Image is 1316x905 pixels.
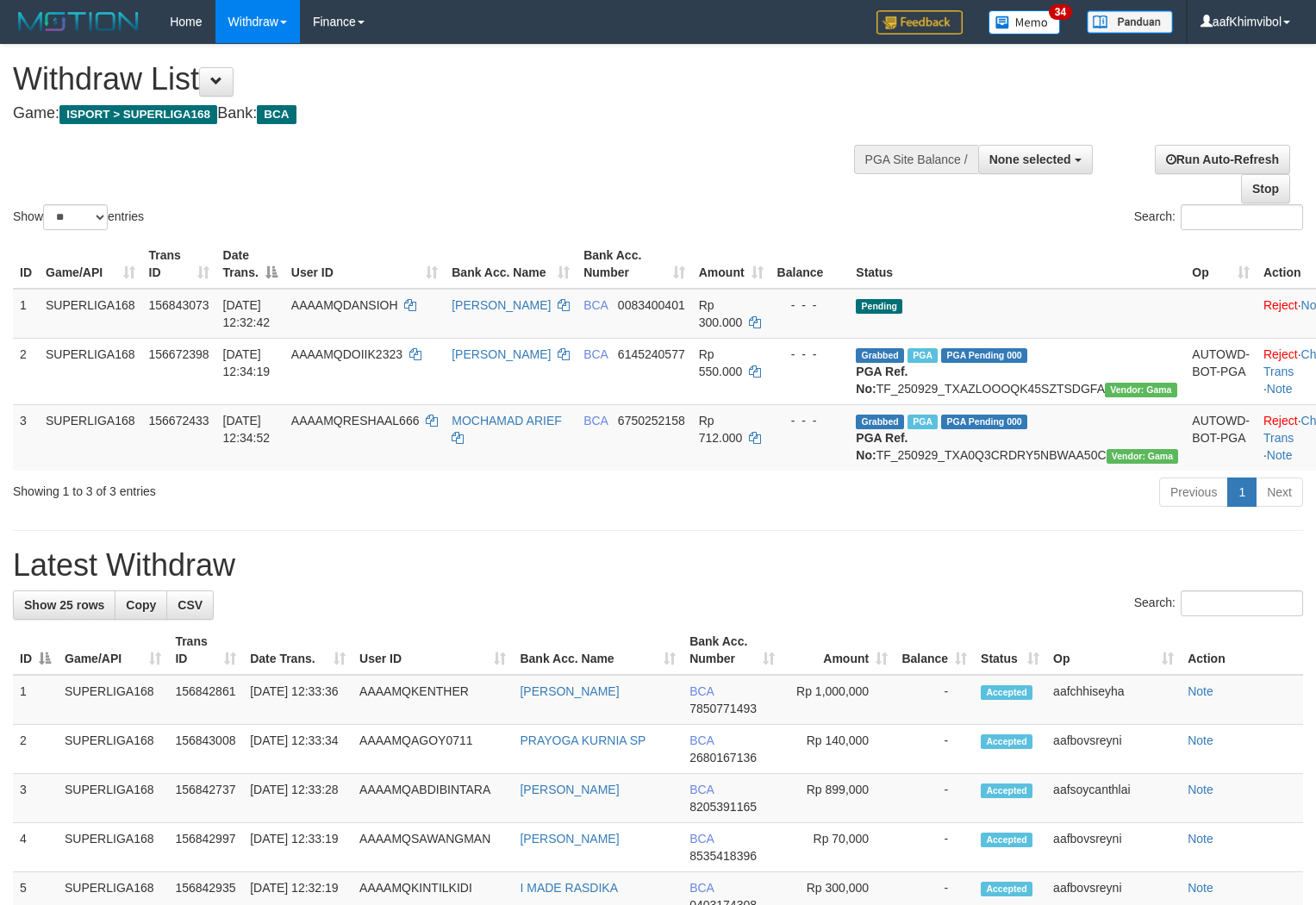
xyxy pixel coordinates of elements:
h4: Game: Bank: [13,105,860,122]
td: SUPERLIGA168 [39,289,142,339]
th: Game/API: activate to sort column ascending [39,240,142,289]
td: - [895,675,974,725]
th: Op: activate to sort column ascending [1185,240,1257,289]
a: Run Auto-Refresh [1155,145,1290,174]
a: [PERSON_NAME] [452,298,551,312]
span: Marked by aafsoycanthlai [907,415,938,429]
a: PRAYOGA KURNIA SP [520,733,646,747]
span: Rp 300.000 [699,298,743,329]
span: Grabbed [856,348,904,363]
img: MOTION_logo.png [13,9,144,34]
a: Note [1188,832,1213,846]
td: aafbovsreyni [1046,725,1181,774]
a: Note [1267,448,1293,462]
td: [DATE] 12:33:28 [243,774,352,823]
td: aafsoycanthlai [1046,774,1181,823]
span: Accepted [981,734,1032,749]
span: [DATE] 12:34:52 [223,414,271,445]
td: Rp 1,000,000 [782,675,895,725]
th: Action [1181,626,1303,675]
a: Next [1256,477,1303,507]
td: AAAAMQSAWANGMAN [352,823,513,872]
td: - [895,774,974,823]
th: Trans ID: activate to sort column ascending [142,240,216,289]
a: [PERSON_NAME] [520,783,619,796]
td: 3 [13,774,58,823]
td: 156842737 [168,774,243,823]
span: Accepted [981,833,1032,847]
th: ID: activate to sort column descending [13,626,58,675]
th: Trans ID: activate to sort column ascending [168,626,243,675]
a: Reject [1263,298,1298,312]
span: 34 [1049,4,1072,20]
span: [DATE] 12:32:42 [223,298,271,329]
b: PGA Ref. No: [856,431,907,462]
td: SUPERLIGA168 [39,404,142,471]
button: None selected [978,145,1093,174]
h1: Withdraw List [13,62,860,97]
span: Accepted [981,685,1032,700]
td: Rp 899,000 [782,774,895,823]
span: Copy 0083400401 to clipboard [618,298,685,312]
select: Showentries [43,204,108,230]
th: Balance: activate to sort column ascending [895,626,974,675]
a: Note [1267,382,1293,396]
td: aafbovsreyni [1046,823,1181,872]
span: AAAAMQDANSIOH [291,298,398,312]
td: 2 [13,725,58,774]
a: 1 [1227,477,1257,507]
a: Stop [1241,174,1290,203]
td: SUPERLIGA168 [39,338,142,404]
span: BCA [583,414,608,428]
span: BCA [689,783,714,796]
a: Note [1188,684,1213,698]
span: Copy 7850771493 to clipboard [689,702,757,715]
a: Copy [115,590,167,620]
span: BCA [583,298,608,312]
a: I MADE RASDIKA [520,881,618,895]
td: Rp 140,000 [782,725,895,774]
td: - [895,725,974,774]
td: [DATE] 12:33:36 [243,675,352,725]
span: Copy 6750252158 to clipboard [618,414,685,428]
span: BCA [257,105,296,124]
label: Search: [1134,590,1303,616]
span: Show 25 rows [24,598,104,612]
input: Search: [1181,204,1303,230]
span: 156672398 [149,347,209,361]
a: Reject [1263,414,1298,428]
td: TF_250929_TXAZLOOOQK45SZTSDGFA [849,338,1185,404]
th: Date Trans.: activate to sort column ascending [243,626,352,675]
td: AUTOWD-BOT-PGA [1185,338,1257,404]
a: Previous [1159,477,1228,507]
td: AUTOWD-BOT-PGA [1185,404,1257,471]
th: Status: activate to sort column ascending [974,626,1046,675]
span: BCA [689,881,714,895]
a: Note [1188,733,1213,747]
td: 1 [13,675,58,725]
td: 156843008 [168,725,243,774]
td: SUPERLIGA168 [58,823,168,872]
th: Bank Acc. Number: activate to sort column ascending [683,626,782,675]
span: AAAAMQDOIIK2323 [291,347,402,361]
td: TF_250929_TXA0Q3CRDRY5NBWAA50C [849,404,1185,471]
th: Balance [770,240,850,289]
span: Vendor URL: https://trx31.1velocity.biz [1107,449,1179,464]
td: SUPERLIGA168 [58,725,168,774]
input: Search: [1181,590,1303,616]
span: Rp 712.000 [699,414,743,445]
span: Pending [856,299,902,314]
th: Amount: activate to sort column ascending [692,240,770,289]
span: Copy [126,598,156,612]
a: [PERSON_NAME] [520,684,619,698]
td: AAAAMQAGOY0711 [352,725,513,774]
img: panduan.png [1087,10,1173,34]
div: - - - [777,412,843,429]
a: Note [1188,783,1213,796]
span: PGA Pending [941,415,1027,429]
h1: Latest Withdraw [13,548,1303,583]
th: Bank Acc. Name: activate to sort column ascending [513,626,683,675]
span: Grabbed [856,415,904,429]
th: Game/API: activate to sort column ascending [58,626,168,675]
span: Accepted [981,783,1032,798]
